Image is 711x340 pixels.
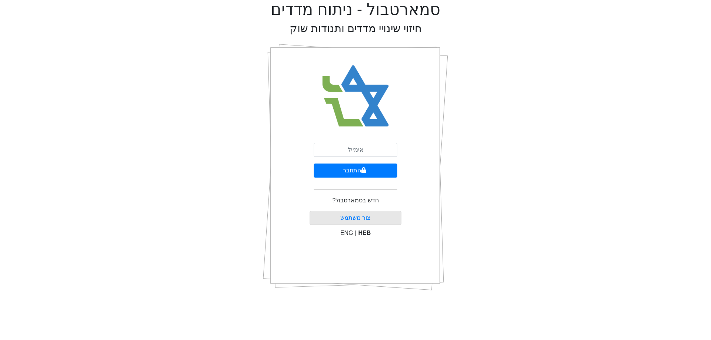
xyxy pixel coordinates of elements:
[340,215,371,221] a: צור משתמש
[332,196,378,205] p: חדש בסמארטבול?
[290,22,422,35] h2: חיזוי שינויי מדדים ותנודות שוק
[355,230,356,236] span: |
[314,143,397,157] input: אימייל
[314,164,397,178] button: התחבר
[358,230,371,236] span: HEB
[310,211,402,225] button: צור משתמש
[340,230,353,236] span: ENG
[316,55,396,137] img: Smart Bull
